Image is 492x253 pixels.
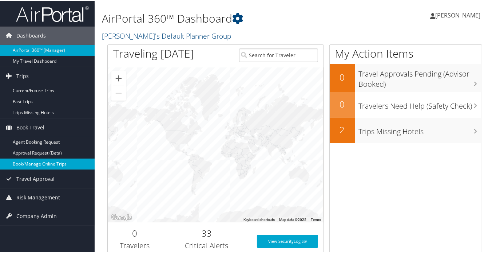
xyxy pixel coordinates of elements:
img: Google [110,212,134,222]
a: 2Trips Missing Hotels [330,117,482,143]
span: Trips [16,66,29,85]
a: [PERSON_NAME] [430,4,488,26]
button: Zoom out [111,85,126,100]
a: Open this area in Google Maps (opens a new window) [110,212,134,222]
h1: AirPortal 360™ Dashboard [102,10,359,26]
h2: 0 [330,70,355,83]
span: Book Travel [16,118,44,136]
img: airportal-logo.png [16,5,89,22]
span: [PERSON_NAME] [435,11,480,19]
h3: Critical Alerts [167,240,246,250]
span: Dashboards [16,26,46,44]
h3: Travelers [113,240,156,250]
h2: 0 [330,97,355,110]
button: Zoom in [111,70,126,85]
span: Company Admin [16,206,57,225]
h3: Travelers Need Help (Safety Check) [359,97,482,110]
span: Travel Approval [16,169,55,187]
h3: Trips Missing Hotels [359,122,482,136]
h2: 33 [167,226,246,239]
h1: Traveling [DATE] [113,45,194,61]
h2: 2 [330,123,355,135]
a: 0Travel Approvals Pending (Advisor Booked) [330,63,482,92]
button: Keyboard shortcuts [244,217,275,222]
h1: My Action Items [330,45,482,61]
a: View SecurityLogic® [257,234,318,247]
h2: 0 [113,226,156,239]
h3: Travel Approvals Pending (Advisor Booked) [359,65,482,89]
input: Search for Traveler [239,48,318,61]
a: Terms (opens in new tab) [311,217,321,221]
span: Risk Management [16,188,60,206]
a: 0Travelers Need Help (Safety Check) [330,92,482,117]
span: Map data ©2025 [279,217,307,221]
a: [PERSON_NAME]'s Default Planner Group [102,30,233,40]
